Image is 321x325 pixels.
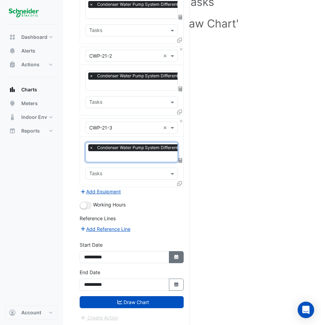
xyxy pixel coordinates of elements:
span: Condenser Water Pump System Differential Pressure - Plantroom L21, CWP-21-2 [95,72,257,79]
img: Company Logo [8,5,39,19]
span: Clone Favourites and Tasks from this Equipment to other Equipment [177,180,182,186]
button: Indoor Env [5,110,58,124]
span: Dashboard [21,34,47,41]
span: Reports [21,127,40,134]
span: Account [21,309,41,316]
span: × [88,1,94,8]
span: Clone Favourites and Tasks from this Equipment to other Equipment [177,109,182,115]
button: Close [179,119,183,123]
button: Charts [5,83,58,97]
app-icon: Dashboard [9,34,16,41]
div: Tasks [88,26,102,35]
button: Reports [5,124,58,138]
span: × [88,72,94,79]
button: Alerts [5,44,58,58]
span: Clear [163,52,169,59]
button: Add Equipment [80,188,121,195]
app-icon: Charts [9,86,16,93]
label: Start Date [80,241,103,248]
app-icon: Actions [9,61,16,68]
button: Actions [5,58,58,71]
div: Tasks [88,98,102,107]
span: Clone Favourites and Tasks from this Equipment to other Equipment [177,37,182,43]
button: Account [5,306,58,320]
div: Tasks [88,170,102,179]
button: Meters [5,97,58,110]
span: Working Hours [93,202,126,208]
span: Indoor Env [21,114,47,121]
button: Add Reference Line [80,225,131,233]
span: Clear [163,124,169,131]
span: Alerts [21,47,35,54]
app-icon: Reports [9,127,16,134]
fa-icon: Select Date [173,254,180,260]
app-icon: Alerts [9,47,16,54]
button: Dashboard [5,30,58,44]
div: Open Intercom Messenger [298,302,314,318]
button: Draw Chart [80,296,184,308]
fa-icon: Select Date [173,282,180,288]
span: Charts [21,86,37,93]
span: Choose Function [177,14,184,20]
span: Choose Function [177,157,184,163]
span: × [88,144,94,151]
span: Actions [21,61,39,68]
span: Choose Function [177,86,184,92]
span: Meters [21,100,38,107]
app-icon: Indoor Env [9,114,16,121]
button: Close [179,47,183,52]
app-icon: Meters [9,100,16,107]
label: End Date [80,269,100,276]
h1: Click 'Draw Chart' [95,17,289,30]
app-escalated-ticket-create-button: Please draw the charts first [80,314,118,320]
label: Reference Lines [80,215,116,222]
span: Condenser Water Pump System Differential Pressure - Plantroom L21, CWP-21-1 [95,1,257,8]
span: Condenser Water Pump System Differential Pressure - Plantroom L21, CWP-21-3 [95,144,257,151]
